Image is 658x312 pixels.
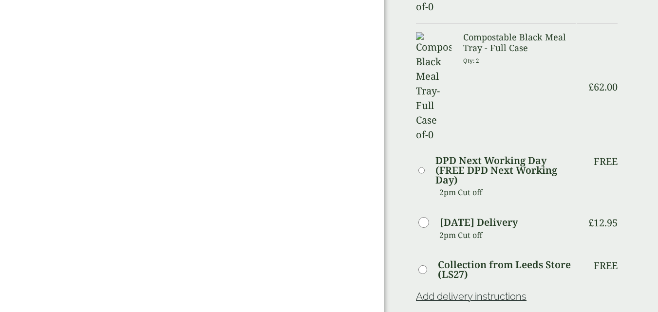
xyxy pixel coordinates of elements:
[588,80,618,93] bdi: 62.00
[594,260,618,272] p: Free
[463,57,479,64] small: Qty: 2
[438,260,576,279] label: Collection from Leeds Store (LS27)
[463,32,576,53] h3: Compostable Black Meal Tray - Full Case
[588,80,594,93] span: £
[439,228,576,242] p: 2pm Cut off
[416,32,451,142] img: Compostable Black Meal Tray-Full Case of-0
[439,185,576,200] p: 2pm Cut off
[416,291,526,302] a: Add delivery instructions
[440,218,518,227] label: [DATE] Delivery
[588,216,618,229] bdi: 12.95
[435,156,576,185] label: DPD Next Working Day (FREE DPD Next Working Day)
[594,156,618,167] p: Free
[588,216,594,229] span: £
